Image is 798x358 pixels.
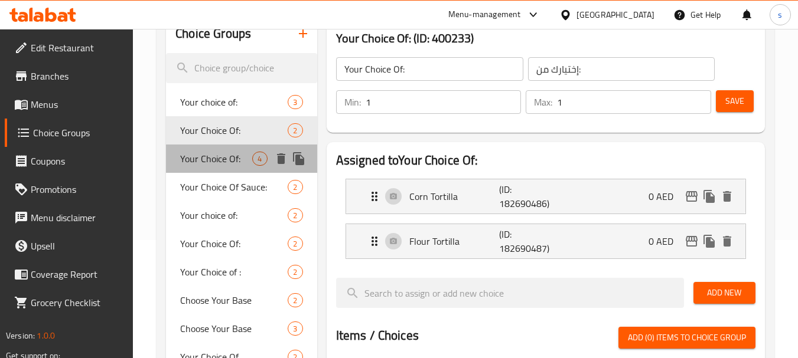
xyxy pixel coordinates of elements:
span: Menu disclaimer [31,211,124,225]
span: Your Choice Of Sauce: [180,180,288,194]
button: Save [716,90,754,112]
div: Choose Your Base3 [166,314,317,343]
div: Your Choice Of:2 [166,116,317,144]
a: Coverage Report [5,260,133,288]
p: Min: [344,95,361,109]
div: Choices [288,180,302,194]
p: (ID: 182690487) [499,227,559,255]
li: Expand [336,174,755,219]
span: Branches [31,69,124,83]
span: Promotions [31,182,124,196]
span: 4 [253,153,266,165]
button: duplicate [701,188,718,205]
div: Your Choice Of:2 [166,229,317,258]
span: 3 [288,323,302,334]
span: Menus [31,97,124,111]
a: Branches [5,62,133,90]
span: Grocery Checklist [31,295,124,310]
span: Upsell [31,239,124,253]
span: Your Choice Of: [180,152,252,166]
div: Your Choice of :2 [166,258,317,286]
span: s [778,8,782,21]
h2: Choice Groups [175,25,251,42]
a: Choice Groups [5,119,133,147]
div: Menu-management [448,8,521,22]
p: 0 AED [649,189,683,203]
div: Your choice of:2 [166,201,317,229]
h2: Assigned to Your Choice Of: [336,152,755,169]
a: Coupons [5,147,133,175]
span: Your choice of: [180,95,288,109]
button: Add (0) items to choice group [618,327,755,349]
span: 1.0.0 [37,328,55,343]
button: duplicate [290,150,308,167]
div: Choices [288,265,302,279]
div: Choices [288,321,302,336]
span: Coverage Report [31,267,124,281]
a: Menu disclaimer [5,203,133,232]
a: Grocery Checklist [5,288,133,317]
button: edit [683,188,701,205]
div: Your Choice Of Sauce:2 [166,173,317,201]
a: Promotions [5,175,133,203]
li: Expand [336,219,755,264]
button: duplicate [701,232,718,250]
div: Choices [288,123,302,137]
span: Edit Restaurant [31,41,124,55]
div: Expand [346,224,745,258]
span: Add (0) items to choice group [628,330,746,345]
div: Your Choice Of:4deleteduplicate [166,144,317,173]
span: Your Choice of : [180,265,288,279]
div: Choices [288,95,302,109]
div: Choices [288,237,302,251]
p: Max: [534,95,552,109]
h2: Items / Choices [336,327,419,344]
span: 2 [288,238,302,249]
span: Choose Your Base [180,321,288,336]
div: Choose Your Base2 [166,286,317,314]
h3: Your Choice Of: (ID: 400233) [336,29,755,48]
span: Save [725,94,744,109]
div: Choices [288,208,302,222]
span: Add New [703,285,746,300]
a: Menus [5,90,133,119]
span: Coupons [31,154,124,168]
div: Your choice of:3 [166,88,317,116]
p: Corn Tortilla [409,189,500,203]
p: (ID: 182690486) [499,182,559,211]
span: 2 [288,182,302,193]
span: Choose Your Base [180,293,288,307]
span: 2 [288,267,302,278]
input: search [166,53,317,83]
span: 2 [288,295,302,306]
span: Your Choice Of: [180,123,288,137]
div: [GEOGRAPHIC_DATA] [576,8,654,21]
a: Edit Restaurant [5,34,133,62]
div: Choices [252,152,267,166]
span: 2 [288,210,302,221]
input: search [336,278,684,308]
span: Your Choice Of: [180,237,288,251]
button: Add New [693,282,755,304]
div: Choices [288,293,302,307]
span: Version: [6,328,35,343]
button: delete [718,232,736,250]
button: edit [683,232,701,250]
span: Choice Groups [33,126,124,140]
a: Upsell [5,232,133,260]
button: delete [272,150,290,167]
span: Your choice of: [180,208,288,222]
span: 3 [288,97,302,108]
p: Flour Tortilla [409,234,500,248]
button: delete [718,188,736,205]
div: Expand [346,179,745,214]
span: 2 [288,125,302,136]
p: 0 AED [649,234,683,248]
